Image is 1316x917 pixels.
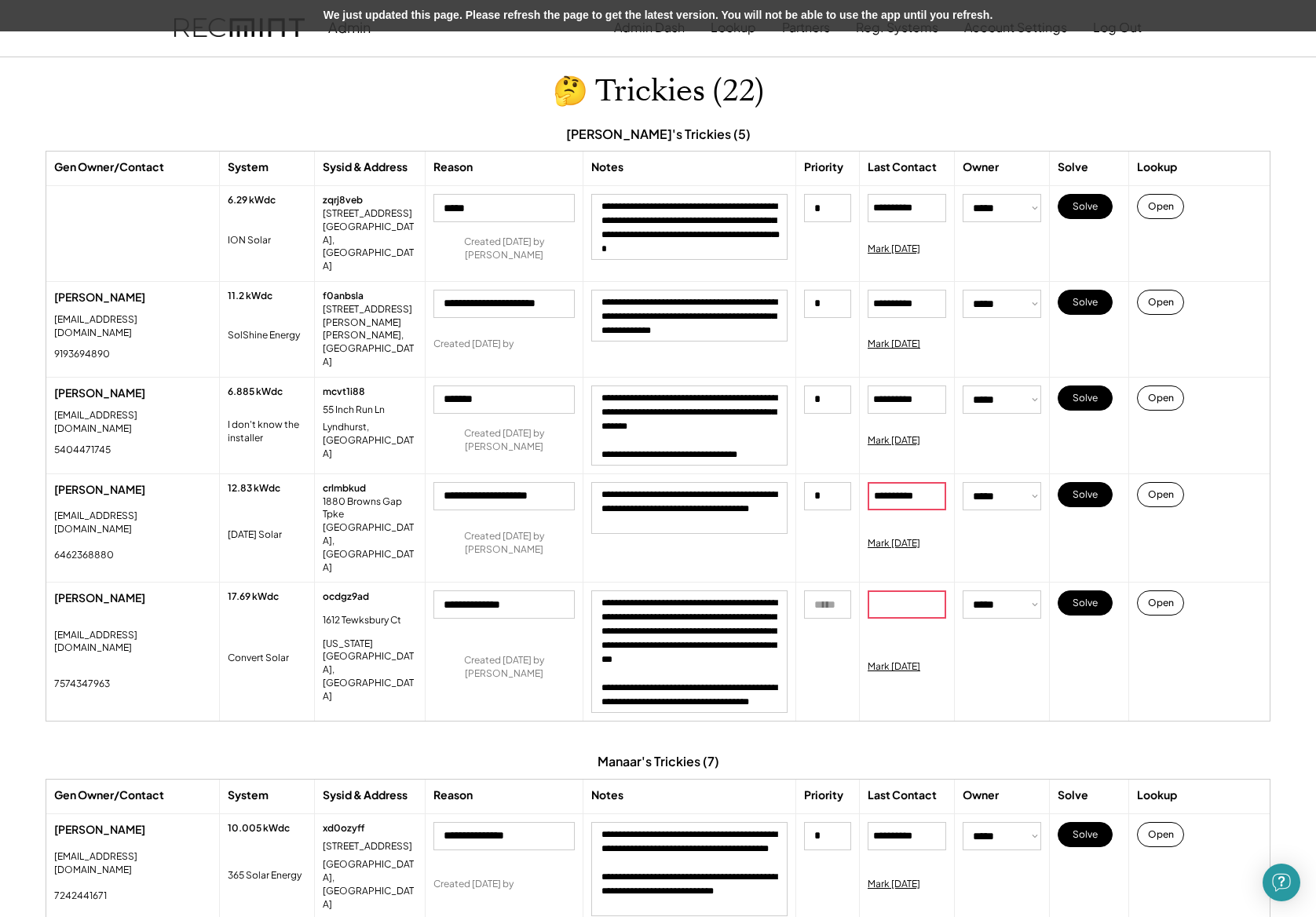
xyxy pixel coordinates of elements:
[54,482,211,498] div: [PERSON_NAME]
[228,194,276,207] div: 6.29 kWdc
[1058,787,1088,803] div: Solve
[963,787,999,803] div: Owner
[54,159,164,175] div: Gen Owner/Contact
[54,787,164,803] div: Gen Owner/Contact
[1263,864,1300,901] div: Open Intercom Messenger
[323,495,417,522] div: 1880 Browns Gap Tpke
[323,404,409,417] div: 55 Inch Run Ln
[228,290,272,303] div: 11.2 kWdc
[323,858,417,911] div: [GEOGRAPHIC_DATA], [GEOGRAPHIC_DATA]
[1058,482,1113,507] button: Solve
[54,850,211,877] div: [EMAIL_ADDRESS][DOMAIN_NAME]
[228,385,283,399] div: 6.885 kWdc
[54,348,110,361] div: 9193694890
[323,638,417,703] div: [US_STATE][GEOGRAPHIC_DATA], [GEOGRAPHIC_DATA]
[54,678,110,691] div: 7574347963
[433,878,514,891] div: Created [DATE] by
[323,303,417,330] div: [STREET_ADDRESS][PERSON_NAME]
[1058,385,1113,411] button: Solve
[228,590,279,604] div: 17.69 kWdc
[1137,787,1177,803] div: Lookup
[228,159,269,175] div: System
[54,385,211,401] div: [PERSON_NAME]
[54,890,107,903] div: 7242441671
[323,521,417,574] div: [GEOGRAPHIC_DATA], [GEOGRAPHIC_DATA]
[433,654,575,681] div: Created [DATE] by [PERSON_NAME]
[591,159,623,175] div: Notes
[323,590,369,604] div: ocdgz9ad
[433,530,575,557] div: Created [DATE] by [PERSON_NAME]
[868,243,920,256] div: Mark [DATE]
[1137,385,1184,411] button: Open
[868,878,920,891] div: Mark [DATE]
[54,590,211,606] div: [PERSON_NAME]
[433,236,575,262] div: Created [DATE] by [PERSON_NAME]
[1058,159,1088,175] div: Solve
[228,528,282,542] div: [DATE] Solar
[868,660,920,674] div: Mark [DATE]
[323,159,408,175] div: Sysid & Address
[868,537,920,550] div: Mark [DATE]
[54,290,211,305] div: [PERSON_NAME]
[963,159,999,175] div: Owner
[433,159,473,175] div: Reason
[323,290,364,303] div: f0anbsla
[868,787,937,803] div: Last Contact
[323,385,365,399] div: mcvt1i88
[323,482,366,495] div: crlmbkud
[598,753,719,770] div: Manaar's Trickies (7)
[1058,822,1113,847] button: Solve
[868,338,920,351] div: Mark [DATE]
[1137,482,1184,507] button: Open
[323,221,417,273] div: [GEOGRAPHIC_DATA], [GEOGRAPHIC_DATA]
[433,427,575,454] div: Created [DATE] by [PERSON_NAME]
[228,418,306,445] div: I don't know the installer
[433,338,514,351] div: Created [DATE] by
[433,787,473,803] div: Reason
[868,434,920,448] div: Mark [DATE]
[54,313,211,340] div: [EMAIL_ADDRESS][DOMAIN_NAME]
[54,549,114,562] div: 6462368880
[228,822,290,835] div: 10.005 kWdc
[1137,590,1184,616] button: Open
[54,444,111,457] div: 5404471745
[54,629,211,656] div: [EMAIL_ADDRESS][DOMAIN_NAME]
[323,329,417,368] div: [PERSON_NAME], [GEOGRAPHIC_DATA]
[54,510,211,536] div: [EMAIL_ADDRESS][DOMAIN_NAME]
[1137,159,1177,175] div: Lookup
[323,840,412,853] div: [STREET_ADDRESS]
[323,194,363,207] div: zqrj8veb
[323,614,409,627] div: 1612 Tewksbury Ct
[323,207,412,221] div: [STREET_ADDRESS]
[868,159,937,175] div: Last Contact
[323,787,408,803] div: Sysid & Address
[804,159,843,175] div: Priority
[54,409,211,436] div: [EMAIL_ADDRESS][DOMAIN_NAME]
[323,822,365,835] div: xd0ozyff
[228,787,269,803] div: System
[1137,194,1184,219] button: Open
[1137,290,1184,315] button: Open
[1058,590,1113,616] button: Solve
[228,329,300,342] div: SolShine Energy
[566,126,751,143] div: [PERSON_NAME]'s Trickies (5)
[228,482,280,495] div: 12.83 kWdc
[1137,822,1184,847] button: Open
[228,869,302,882] div: 365 Solar Energy
[591,787,623,803] div: Notes
[228,234,271,247] div: ION Solar
[804,787,843,803] div: Priority
[553,73,764,110] h1: 🤔 Trickies (22)
[1058,290,1113,315] button: Solve
[228,652,289,665] div: Convert Solar
[54,822,211,838] div: [PERSON_NAME]
[1058,194,1113,219] button: Solve
[323,421,417,460] div: Lyndhurst, [GEOGRAPHIC_DATA]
